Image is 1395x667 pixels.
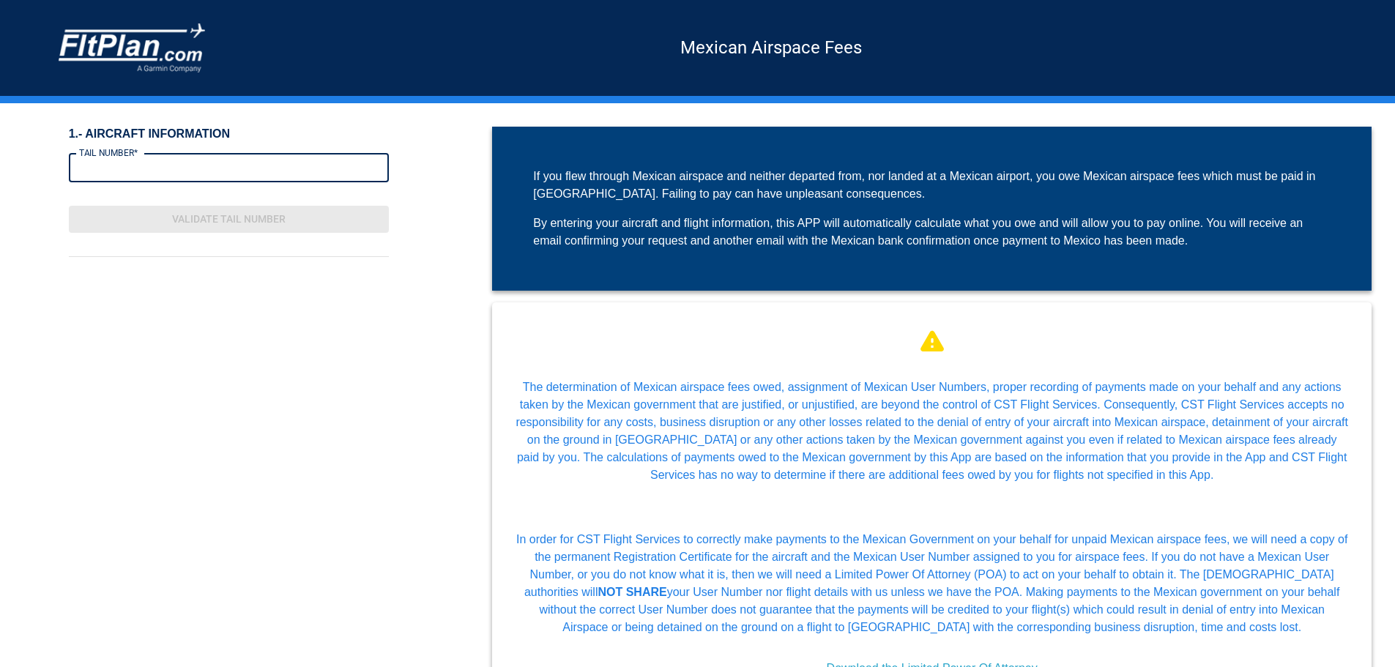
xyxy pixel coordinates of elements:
div: By entering your aircraft and flight information, this APP will automatically calculate what you ... [533,215,1331,250]
label: TAIL NUMBER* [79,146,138,159]
h5: Mexican Airspace Fees [205,47,1336,48]
div: If you flew through Mexican airspace and neither departed from, nor landed at a Mexican airport, ... [533,168,1331,203]
typography: In order for CST Flight Services to correctly make payments to the Mexican Government on your beh... [492,531,1372,636]
typography: The determination of Mexican airspace fees owed, assignment of Mexican User Numbers, proper recor... [492,379,1372,484]
b: NOT SHARE [598,586,666,598]
h6: 1.- AIRCRAFT INFORMATION [69,127,389,141]
img: COMPANY LOGO [59,23,205,72]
